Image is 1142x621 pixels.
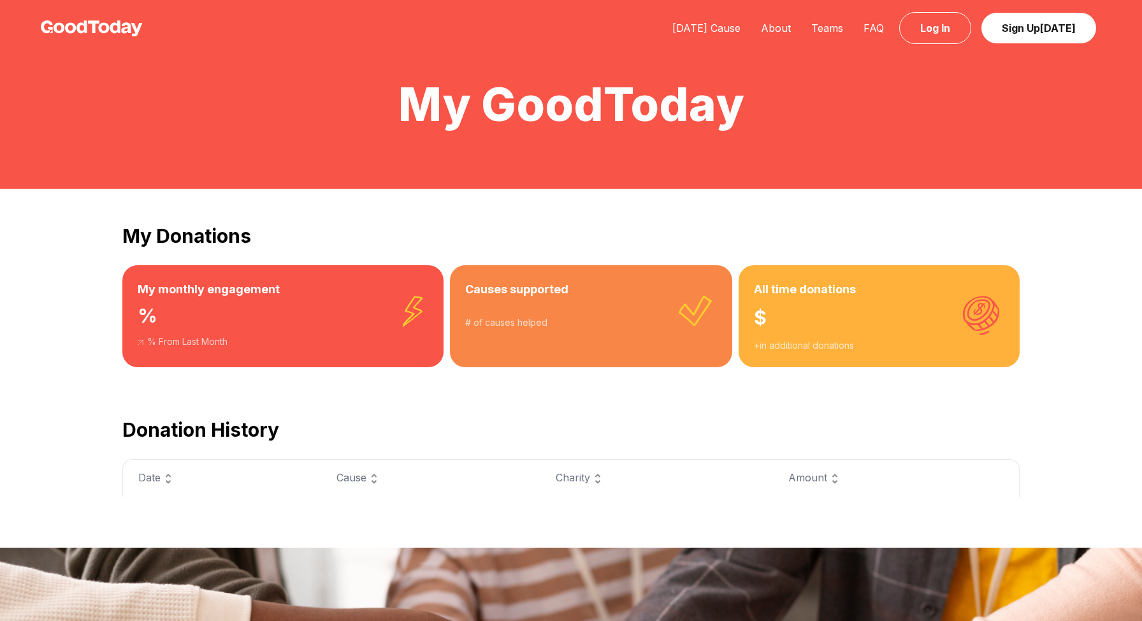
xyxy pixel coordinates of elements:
div: % [138,298,428,335]
a: Sign Up[DATE] [981,13,1096,43]
div: # of causes helped [465,316,717,329]
h3: Causes supported [465,281,717,298]
span: [DATE] [1040,22,1076,34]
a: About [751,22,801,34]
div: Date [138,470,306,486]
h2: Donation History [122,418,1020,441]
a: Teams [801,22,853,34]
h3: My monthly engagement [138,281,428,298]
a: Log In [899,12,971,44]
div: $ [754,298,1004,339]
div: Charity [556,470,757,486]
div: + in additional donations [754,339,1004,352]
h3: All time donations [754,281,1004,298]
a: FAQ [853,22,894,34]
div: % From Last Month [138,335,428,348]
div: Cause [336,470,525,486]
img: GoodToday [41,20,143,36]
a: [DATE] Cause [662,22,751,34]
div: Amount [788,470,1004,486]
h2: My Donations [122,224,1020,247]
